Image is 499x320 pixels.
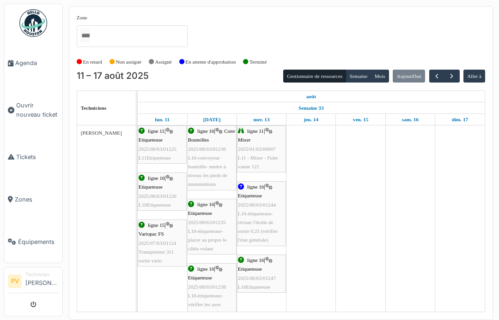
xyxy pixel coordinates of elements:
span: Mixer [238,137,250,142]
div: | [238,183,285,244]
button: Semaine [346,70,371,83]
span: 2025/08/63/01244 [238,202,276,207]
span: Etiqueteuse [238,266,262,272]
span: Zones [15,195,59,204]
span: L16Etiqueteuse [139,202,171,207]
span: Etiqueteuse [238,193,262,198]
input: Tous [80,29,90,42]
label: En retard [83,58,102,66]
div: Technicien [25,271,59,278]
button: Mois [371,70,389,83]
label: En attente d'approbation [185,58,236,66]
span: ligne 16 [247,184,264,190]
span: 2025/08/63/01247 [238,275,276,281]
span: ligne 11 [148,128,164,134]
span: ligne 16 [197,266,214,272]
button: Aujourd'hui [393,70,425,83]
span: 2025/08/63/01225 [139,146,176,152]
span: L11 - Mixer - Fuite vanne 121 [238,155,278,169]
label: Non assigné [116,58,141,66]
span: 2025/08/63/01235 [188,219,226,225]
a: Équipements [4,220,62,263]
span: Tickets [16,153,59,161]
a: Tickets [4,136,62,178]
a: 15 août 2025 [351,114,371,125]
label: Zone [77,14,87,22]
a: 12 août 2025 [201,114,223,125]
button: Aller à [463,70,485,83]
span: ligne 16 [148,175,164,181]
a: PV Technicien[PERSON_NAME] [8,271,59,293]
a: Agenda [4,42,62,84]
span: Etiqueteuse [188,275,212,280]
button: Précédent [429,70,444,83]
a: Zones [4,178,62,220]
div: | [139,127,186,162]
span: Etiqueteuse [139,184,163,190]
span: Agenda [15,59,59,67]
a: 16 août 2025 [400,114,421,125]
span: 2025/01/63/00007 [238,146,276,152]
label: Assigné [155,58,172,66]
a: 11 août 2025 [304,91,318,102]
span: L11Etiqueteuse [139,155,171,160]
span: Ouvrir nouveau ticket [16,101,59,119]
button: Suivant [444,70,459,83]
button: Gestionnaire de ressources [283,70,346,83]
span: ligne 16 [247,257,264,263]
div: | [188,200,236,253]
a: 13 août 2025 [251,114,272,125]
div: | [139,174,186,209]
span: 2025/08/63/01238 [188,284,226,290]
div: | [139,221,186,265]
span: L16-étiqueteuse-placer au propre le câble volant [188,228,227,251]
label: Terminé [249,58,267,66]
a: 14 août 2025 [301,114,321,125]
span: ligne 16 [197,201,214,207]
span: ligne 15 [148,222,164,228]
span: Équipements [18,237,59,246]
span: L16-étiqueteuse-réviser l'étoile de sortie 0,25 (vérifier l'état générale) [238,211,278,243]
span: 2025/07/63/01124 [139,240,176,246]
span: ligne 16 [197,128,214,134]
span: 2025/08/63/01226 [139,193,176,199]
li: [PERSON_NAME] [25,271,59,291]
div: | [238,127,285,171]
span: Transporteur 311 sortie vario [139,249,174,263]
li: PV [8,274,22,288]
span: Etiqueteuse [188,210,212,216]
span: Techniciens [81,105,107,111]
span: Variopac FS [139,231,164,237]
a: Ouvrir nouveau ticket [4,84,62,136]
span: L16Etiqueteuse [238,284,270,290]
span: Etiqueteuse [139,137,163,142]
a: 17 août 2025 [450,114,470,125]
a: Semaine 33 [296,102,326,114]
span: [PERSON_NAME] [81,130,122,136]
span: ligne 11 [247,128,264,134]
div: | [238,256,285,291]
div: | [188,127,236,189]
h2: 11 – 17 août 2025 [77,71,149,82]
a: 11 août 2025 [152,114,172,125]
span: L16-convoyeur bouteille- mettre à niveau les pieds de manutentions [188,155,227,187]
span: 2025/08/63/01236 [188,146,226,152]
img: Badge_color-CXgf-gQk.svg [19,9,47,37]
